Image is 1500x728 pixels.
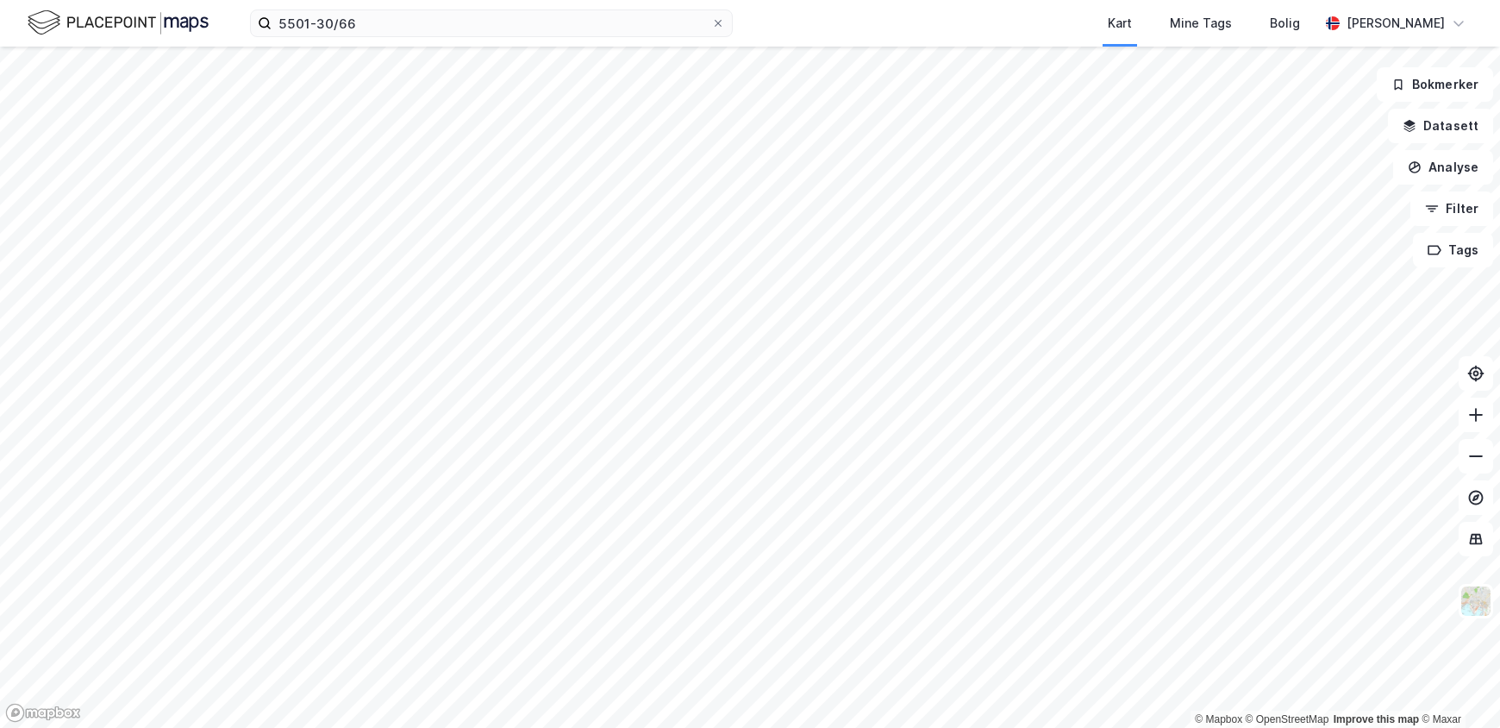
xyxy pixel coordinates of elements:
[1270,13,1300,34] div: Bolig
[1195,713,1242,725] a: Mapbox
[1246,713,1329,725] a: OpenStreetMap
[5,703,81,723] a: Mapbox homepage
[1414,645,1500,728] iframe: Chat Widget
[1170,13,1232,34] div: Mine Tags
[1459,585,1492,618] img: Z
[1347,13,1445,34] div: [PERSON_NAME]
[1388,109,1493,143] button: Datasett
[1377,67,1493,102] button: Bokmerker
[1393,150,1493,185] button: Analyse
[1108,13,1132,34] div: Kart
[1410,191,1493,226] button: Filter
[1413,233,1493,267] button: Tags
[1334,713,1419,725] a: Improve this map
[28,8,209,38] img: logo.f888ab2527a4732fd821a326f86c7f29.svg
[1414,645,1500,728] div: Kontrollprogram for chat
[272,10,711,36] input: Søk på adresse, matrikkel, gårdeiere, leietakere eller personer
